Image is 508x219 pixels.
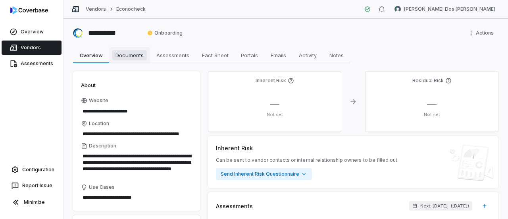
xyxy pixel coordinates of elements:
[89,143,116,149] span: Description
[214,112,335,118] p: Not set
[296,50,320,60] span: Activity
[451,203,469,209] span: ( [DATE] )
[86,6,106,12] a: Vendors
[81,106,179,117] input: Website
[404,6,495,12] span: [PERSON_NAME] Dos [PERSON_NAME]
[89,120,109,127] span: Location
[326,50,347,60] span: Notes
[2,25,62,39] a: Overview
[238,50,261,60] span: Portals
[3,178,60,193] button: Report Issue
[81,128,192,140] input: Location
[216,157,397,163] span: Can be sent to vendor contacts or internal relationship owners to be filled out
[10,6,48,14] img: logo-D7KZi-bG.svg
[371,112,492,118] p: Not set
[153,50,192,60] span: Assessments
[409,201,472,211] button: Next: [DATE]([DATE])
[2,41,62,55] a: Vendors
[112,50,147,60] span: Documents
[270,98,279,110] span: —
[81,81,96,89] span: About
[81,192,192,203] textarea: Use Cases
[147,30,183,36] span: Onboarding
[216,144,253,152] span: Inherent Risk
[3,194,60,210] button: Minimize
[77,50,106,60] span: Overview
[466,27,498,39] button: More actions
[256,78,286,84] h4: Inherent Risk
[199,50,232,60] span: Fact Sheet
[390,3,500,15] button: Douglas Dos Santos Pereira avatar[PERSON_NAME] Dos [PERSON_NAME]
[267,50,289,60] span: Emails
[89,184,115,190] span: Use Cases
[420,203,448,209] span: Next: [DATE]
[89,97,108,104] span: Website
[216,168,312,180] button: Send Inherent Risk Questionnaire
[3,163,60,177] a: Configuration
[216,202,253,210] span: Assessments
[2,56,62,71] a: Assessments
[412,78,444,84] h4: Residual Risk
[427,98,437,110] span: —
[81,151,192,181] textarea: Description
[394,6,401,12] img: Douglas Dos Santos Pereira avatar
[116,6,145,12] a: Econocheck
